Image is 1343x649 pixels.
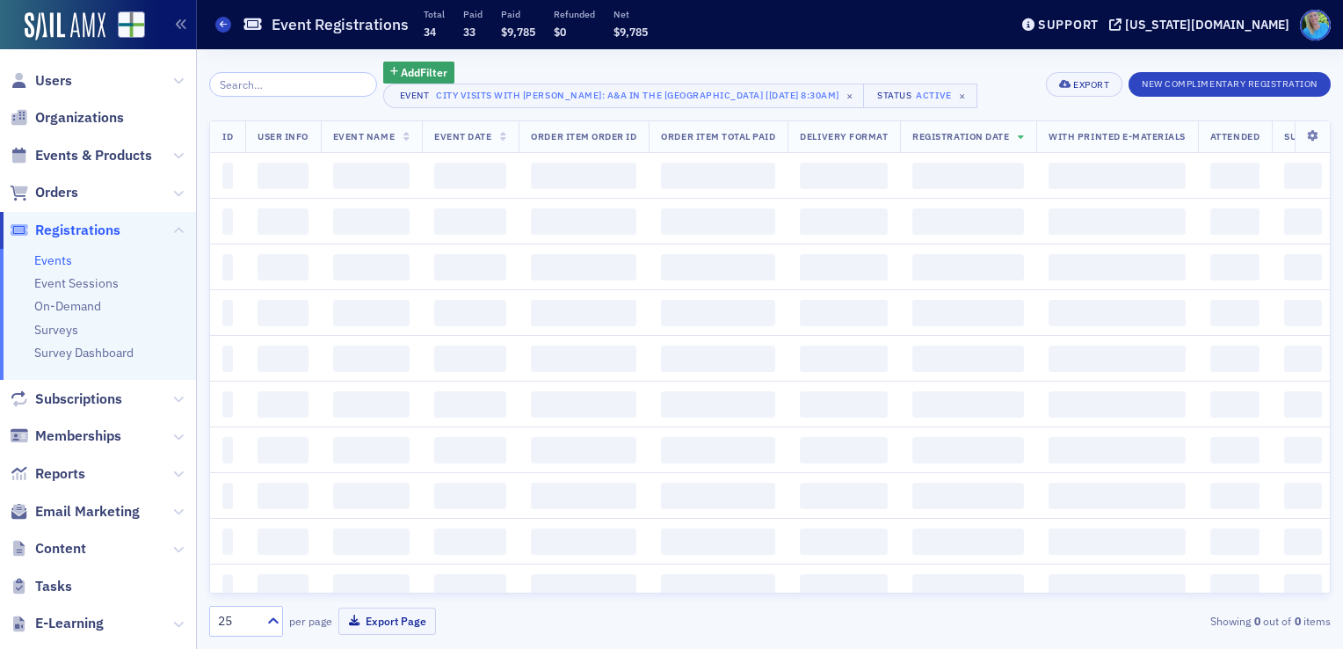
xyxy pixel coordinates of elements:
span: ‌ [800,483,888,509]
span: ‌ [1049,300,1186,326]
span: ‌ [1210,391,1260,418]
input: Search… [209,72,377,97]
span: Email Marketing [35,502,140,521]
span: ‌ [434,483,506,509]
a: E-Learning [10,614,104,633]
span: ‌ [1284,300,1322,326]
span: ‌ [800,300,888,326]
span: ‌ [661,574,775,601]
span: Events & Products [35,146,152,165]
span: Profile [1300,10,1331,40]
span: ‌ [531,391,636,418]
span: ‌ [912,437,1024,463]
span: With Printed E-Materials [1049,130,1186,142]
span: ‌ [1049,391,1186,418]
span: ‌ [800,437,888,463]
span: ‌ [434,574,506,601]
span: $0 [554,25,566,39]
span: ‌ [434,254,506,281]
a: Email Marketing [10,502,140,521]
span: ‌ [531,574,636,601]
span: ‌ [1049,529,1186,555]
span: ‌ [1049,574,1186,601]
span: ‌ [1284,163,1322,189]
span: ‌ [1284,437,1322,463]
span: ‌ [222,300,233,326]
span: ‌ [258,254,309,281]
span: $9,785 [613,25,648,39]
img: SailAMX [118,11,145,39]
span: ‌ [222,346,233,372]
a: Event Sessions [34,275,119,291]
a: Events [34,252,72,268]
span: ‌ [258,163,309,189]
span: ‌ [800,391,888,418]
span: Survey [1284,130,1322,142]
a: Subscriptions [10,390,122,409]
span: ‌ [1284,574,1322,601]
span: ‌ [333,346,410,372]
span: ‌ [258,391,309,418]
span: Add Filter [401,64,447,80]
span: ‌ [661,346,775,372]
span: User Info [258,130,309,142]
span: Registration Date [912,130,1009,142]
span: ‌ [333,208,410,235]
span: Event Date [434,130,491,142]
span: ‌ [912,254,1024,281]
span: ‌ [258,574,309,601]
label: per page [289,613,332,629]
span: ‌ [661,529,775,555]
span: ‌ [333,163,410,189]
span: ‌ [800,574,888,601]
a: Events & Products [10,146,152,165]
strong: 0 [1291,613,1303,629]
span: ‌ [1210,163,1260,189]
img: SailAMX [25,12,105,40]
a: Memberships [10,427,121,446]
span: ‌ [333,391,410,418]
div: City Visits with [PERSON_NAME]: A&A in the [GEOGRAPHIC_DATA] [[DATE] 8:30am] [436,86,839,104]
span: ‌ [912,300,1024,326]
span: ‌ [1284,254,1322,281]
p: Paid [463,8,483,20]
span: ‌ [258,346,309,372]
span: 34 [424,25,436,39]
span: ‌ [222,529,233,555]
span: ‌ [333,300,410,326]
span: ‌ [333,529,410,555]
span: ‌ [531,483,636,509]
span: ‌ [800,208,888,235]
span: Event Name [333,130,395,142]
span: ‌ [531,208,636,235]
span: ‌ [434,529,506,555]
span: ‌ [258,483,309,509]
div: [US_STATE][DOMAIN_NAME] [1125,17,1289,33]
span: ‌ [333,483,410,509]
span: ‌ [800,254,888,281]
span: Tasks [35,577,72,596]
span: ‌ [1049,346,1186,372]
button: [US_STATE][DOMAIN_NAME] [1109,18,1296,31]
span: ‌ [661,300,775,326]
span: Memberships [35,427,121,446]
span: ‌ [222,163,233,189]
span: ‌ [1049,254,1186,281]
span: ‌ [661,254,775,281]
span: ‌ [531,163,636,189]
span: ‌ [1210,483,1260,509]
div: 25 [218,612,257,631]
span: ‌ [1284,346,1322,372]
span: ‌ [1049,437,1186,463]
span: $9,785 [501,25,535,39]
span: ‌ [531,346,636,372]
span: ‌ [258,437,309,463]
span: ‌ [1049,208,1186,235]
span: ‌ [333,437,410,463]
span: ‌ [222,483,233,509]
span: ‌ [258,529,309,555]
div: Active [916,90,951,101]
span: ‌ [531,254,636,281]
a: Reports [10,464,85,484]
span: × [842,88,858,104]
